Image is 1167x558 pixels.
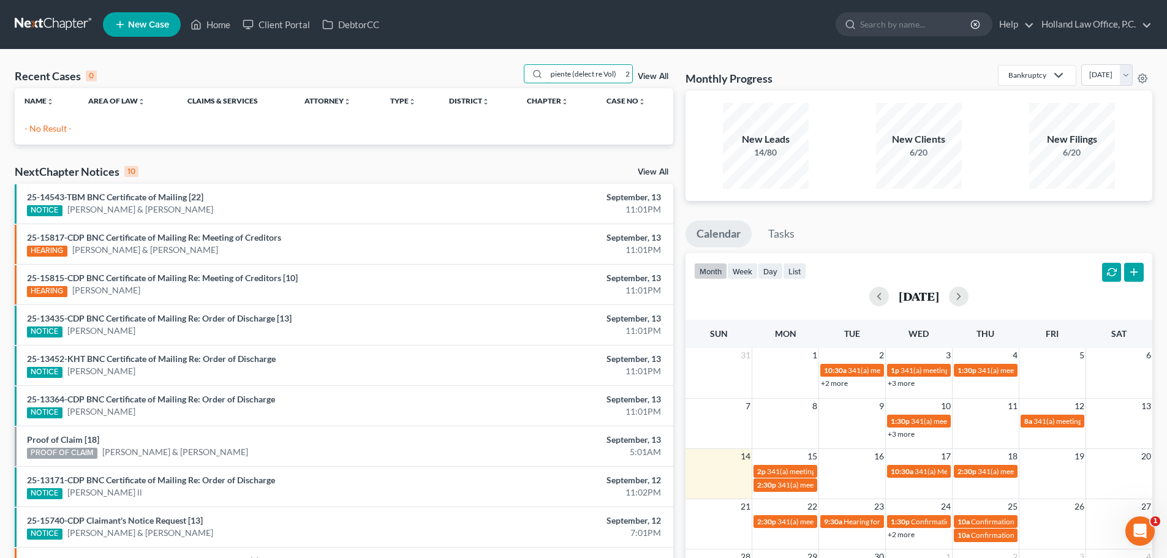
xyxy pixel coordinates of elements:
[957,366,976,375] span: 1:30p
[739,499,752,514] span: 21
[27,353,276,364] a: 25-13452-KHT BNC Certificate of Mailing Re: Order of Discharge
[821,379,848,388] a: +2 more
[458,232,661,244] div: September, 13
[546,65,632,83] input: Search by name...
[458,527,661,539] div: 7:01PM
[72,284,140,296] a: [PERSON_NAME]
[458,312,661,325] div: September, 13
[685,71,772,86] h3: Monthly Progress
[458,474,661,486] div: September, 12
[945,348,952,363] span: 3
[67,405,135,418] a: [PERSON_NAME]
[638,168,668,176] a: View All
[67,325,135,337] a: [PERSON_NAME]
[957,517,970,526] span: 10a
[777,480,954,489] span: 341(a) meeting for [MEDICAL_DATA][PERSON_NAME]
[27,407,62,418] div: NOTICE
[1008,70,1046,80] div: Bankruptcy
[458,405,661,418] div: 11:01PM
[1029,146,1115,159] div: 6/20
[1150,516,1160,526] span: 1
[757,517,776,526] span: 2:30p
[757,467,766,476] span: 2p
[806,449,818,464] span: 15
[891,467,913,476] span: 10:30a
[236,13,316,36] a: Client Portal
[873,499,885,514] span: 23
[758,263,783,279] button: day
[409,98,416,105] i: unfold_more
[1046,328,1059,339] span: Fri
[25,123,663,135] p: - No Result -
[316,13,385,36] a: DebtorCC
[767,467,950,476] span: 341(a) meeting for [PERSON_NAME] & [PERSON_NAME]
[15,69,97,83] div: Recent Cases
[694,263,727,279] button: month
[908,328,929,339] span: Wed
[27,367,62,378] div: NOTICE
[888,379,915,388] a: +3 more
[876,146,962,159] div: 6/20
[911,417,1029,426] span: 341(a) meeting for [PERSON_NAME]
[449,96,489,105] a: Districtunfold_more
[25,96,54,105] a: Nameunfold_more
[739,348,752,363] span: 31
[178,88,295,113] th: Claims & Services
[811,399,818,413] span: 8
[15,164,138,179] div: NextChapter Notices
[304,96,351,105] a: Attorneyunfold_more
[27,273,298,283] a: 25-15815-CDP BNC Certificate of Mailing Re: Meeting of Creditors [10]
[1140,499,1152,514] span: 27
[844,328,860,339] span: Tue
[458,272,661,284] div: September, 13
[891,517,910,526] span: 1:30p
[844,517,939,526] span: Hearing for [PERSON_NAME]
[1033,417,1152,426] span: 341(a) meeting for [PERSON_NAME]
[878,348,885,363] span: 2
[723,132,809,146] div: New Leads
[806,499,818,514] span: 22
[1140,399,1152,413] span: 13
[27,232,281,243] a: 25-15817-CDP BNC Certificate of Mailing Re: Meeting of Creditors
[458,325,661,337] div: 11:01PM
[860,13,972,36] input: Search by name...
[723,146,809,159] div: 14/80
[1145,348,1152,363] span: 6
[138,98,145,105] i: unfold_more
[744,399,752,413] span: 7
[184,13,236,36] a: Home
[86,70,97,81] div: 0
[775,328,796,339] span: Mon
[940,449,952,464] span: 17
[1011,348,1019,363] span: 4
[638,98,646,105] i: unfold_more
[527,96,568,105] a: Chapterunfold_more
[957,530,970,540] span: 10a
[811,348,818,363] span: 1
[1006,449,1019,464] span: 18
[67,527,213,539] a: [PERSON_NAME] & [PERSON_NAME]
[1125,516,1155,546] iframe: Intercom live chat
[27,205,62,216] div: NOTICE
[1073,499,1086,514] span: 26
[878,399,885,413] span: 9
[27,286,67,297] div: HEARING
[27,515,203,526] a: 25-15740-CDP Claimant's Notice Request [13]
[777,517,896,526] span: 341(a) meeting for [PERSON_NAME]
[1073,449,1086,464] span: 19
[27,313,292,323] a: 25-13435-CDP BNC Certificate of Mailing Re: Order of Discharge [13]
[458,203,661,216] div: 11:01PM
[757,480,776,489] span: 2:30p
[757,221,806,247] a: Tasks
[47,98,54,105] i: unfold_more
[344,98,351,105] i: unfold_more
[957,467,976,476] span: 2:30p
[1035,13,1152,36] a: Holland Law Office, P.C.
[458,434,661,446] div: September, 13
[1078,348,1086,363] span: 5
[978,366,1096,375] span: 341(a) meeting for [PERSON_NAME]
[458,515,661,527] div: September, 12
[824,366,847,375] span: 10:30a
[1073,399,1086,413] span: 12
[891,366,899,375] span: 1p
